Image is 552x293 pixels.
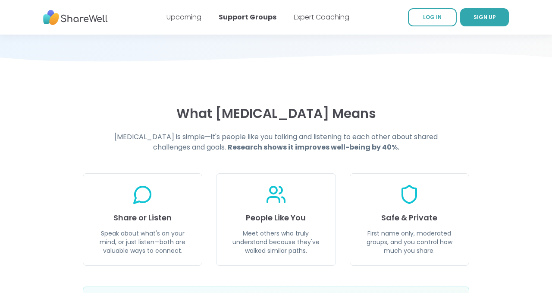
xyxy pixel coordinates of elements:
[94,212,191,224] h3: Share or Listen
[408,8,457,26] a: LOG IN
[361,212,458,224] h3: Safe & Private
[94,229,191,255] p: Speak about what's on your mind, or just listen—both are valuable ways to connect.
[219,12,276,22] a: Support Groups
[83,106,469,121] h3: What [MEDICAL_DATA] Means
[294,12,349,22] a: Expert Coaching
[227,212,325,224] h3: People Like You
[227,229,325,255] p: Meet others who truly understand because they've walked similar paths.
[43,6,108,29] img: ShareWell Nav Logo
[110,132,442,153] h4: [MEDICAL_DATA] is simple—it's people like you talking and listening to each other about shared ch...
[460,8,509,26] a: SIGN UP
[228,142,399,152] strong: Research shows it improves well-being by 40%.
[423,13,442,21] span: LOG IN
[474,13,496,21] span: SIGN UP
[361,229,458,255] p: First name only, moderated groups, and you control how much you share.
[166,12,201,22] a: Upcoming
